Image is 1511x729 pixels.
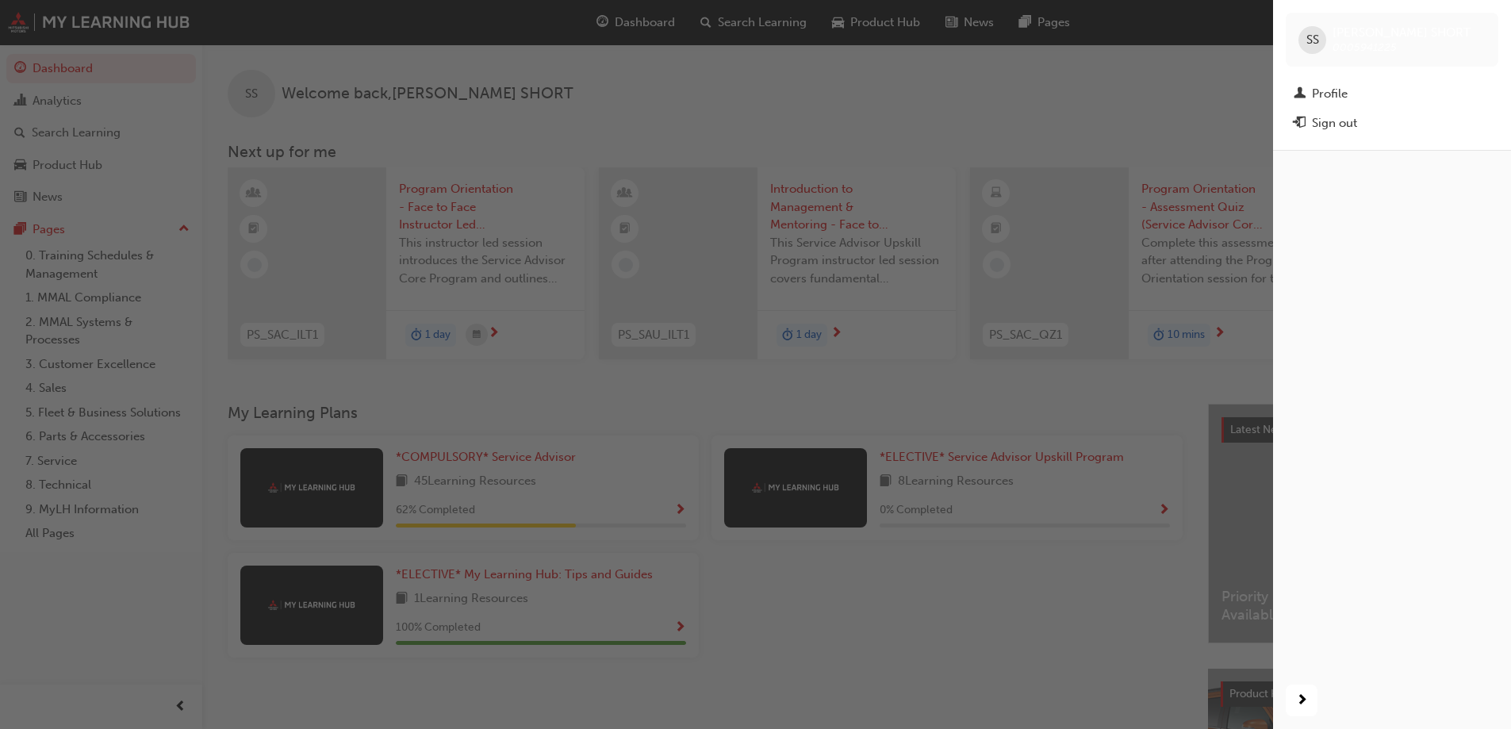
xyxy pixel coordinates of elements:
[1333,25,1471,40] span: [PERSON_NAME] SHORT
[1294,87,1306,102] span: man-icon
[1312,114,1357,132] div: Sign out
[1306,31,1319,49] span: SS
[1296,691,1308,711] span: next-icon
[1312,85,1348,103] div: Profile
[1294,117,1306,131] span: exit-icon
[1286,79,1498,109] a: Profile
[1286,109,1498,138] button: Sign out
[1333,40,1397,54] span: 0005941225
